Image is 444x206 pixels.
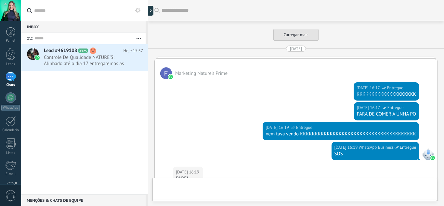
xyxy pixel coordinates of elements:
[400,144,416,151] span: Entregue
[359,144,394,151] span: WhatsApp Business
[175,70,228,76] span: Marketing Nature's Prime
[21,194,146,206] div: Menções & Chats de equipe
[147,6,153,16] div: Mostrar
[357,104,381,111] div: [DATE] 16:17
[296,124,312,131] span: Entregue
[357,85,381,91] div: [DATE] 16:17
[1,172,20,176] div: E-mail
[176,169,200,175] div: [DATE] 16:19
[283,32,308,37] span: Carregar mais
[266,124,290,131] div: [DATE] 16:19
[334,144,359,151] div: [DATE] 16:19
[1,62,20,66] div: Leads
[334,151,416,157] div: SOS
[168,75,173,79] img: waba.svg
[124,48,143,54] span: Hoje 15:37
[1,39,20,43] div: Painel
[1,128,20,132] div: Calendário
[266,131,416,137] div: nem tava vendo KKKKKKKKKKKKKKKKKKKKKKKKKKKKKKKKKKKKKKK
[176,175,200,182] div: PAREI
[44,54,131,67] span: Controle De Qualidade NATURE'S: Alinhado até o dia 17 entregaremos as amostras
[160,67,172,79] span: Marketing Nature's Prime
[357,91,416,98] div: KKKKKKKKKKKKKKKKKKKK
[1,151,20,155] div: Listas
[387,85,403,91] span: Entregue
[1,105,20,111] div: WhatsApp
[357,111,416,117] div: PARA DE COMER A UNHA PO
[387,104,404,111] span: Entregue
[21,44,148,71] a: Lead #4619108 A125 Hoje 15:37 Controle De Qualidade NATURE'S: Alinhado até o dia 17 entregaremos ...
[290,46,302,52] div: [DATE]
[422,148,434,160] span: WhatsApp Business
[21,21,146,33] div: Inbox
[35,55,40,60] img: waba.svg
[78,48,88,53] span: A125
[1,83,20,87] div: Chats
[44,48,77,54] span: Lead #4619108
[430,156,435,160] img: waba.svg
